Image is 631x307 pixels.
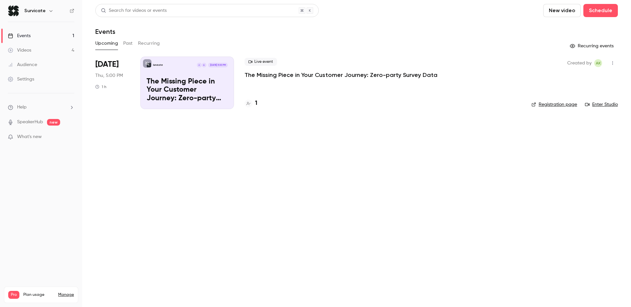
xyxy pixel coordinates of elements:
span: What's new [17,133,42,140]
p: Survicate [153,63,163,67]
div: Videos [8,47,31,54]
div: Search for videos or events [101,7,167,14]
span: Plan usage [23,292,54,297]
span: AK [596,59,601,67]
button: Past [123,38,133,49]
span: new [47,119,60,126]
div: G [201,62,207,68]
span: Thu, 5:00 PM [95,72,123,79]
div: Events [8,33,31,39]
button: Upcoming [95,38,118,49]
button: Schedule [583,4,618,17]
iframe: Noticeable Trigger [66,134,74,140]
li: help-dropdown-opener [8,104,74,111]
p: The Missing Piece in Your Customer Journey: Zero-party Survey Data [147,78,228,103]
div: Settings [8,76,34,83]
span: Created by [567,59,592,67]
a: 1 [245,99,257,108]
h6: Survicate [24,8,46,14]
a: The Missing Piece in Your Customer Journey: Zero-party Survey DataSurvicateGA[DATE] 5:00 PMThe Mi... [140,57,234,109]
span: Pro [8,291,19,299]
span: [DATE] 5:00 PM [208,63,227,67]
h4: 1 [255,99,257,108]
span: Aleksandra Korczyńska [594,59,602,67]
button: Recurring [138,38,160,49]
div: A [197,62,202,68]
a: Enter Studio [585,101,618,108]
div: Oct 2 Thu, 5:00 PM (Europe/Warsaw) [95,57,130,109]
button: New video [543,4,581,17]
span: [DATE] [95,59,119,70]
div: Audience [8,61,37,68]
a: Registration page [531,101,577,108]
a: SpeakerHub [17,119,43,126]
div: 1 h [95,84,106,89]
h1: Events [95,28,115,35]
img: Survicate [8,6,19,16]
a: Manage [58,292,74,297]
a: The Missing Piece in Your Customer Journey: Zero-party Survey Data [245,71,437,79]
button: Recurring events [567,41,618,51]
span: Live event [245,58,277,66]
span: Help [17,104,27,111]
